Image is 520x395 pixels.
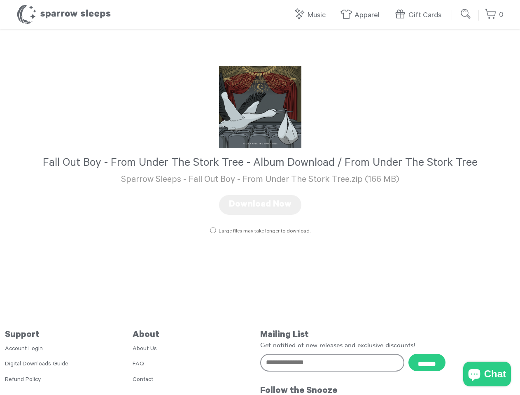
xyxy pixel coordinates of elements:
a: Music [293,7,330,24]
button: Download Now [219,195,301,215]
a: 0 [485,6,504,24]
a: Refund Policy [5,377,41,383]
a: FAQ [133,361,144,368]
input: Submit [458,6,474,22]
span: ⓘ [210,228,216,235]
h1: Sparrow Sleeps [16,4,111,25]
a: Account Login [5,346,43,353]
a: Apparel [340,7,384,24]
a: About Us [133,346,157,353]
inbox-online-store-chat: Shopify online store chat [461,362,513,388]
a: Digital Downloads Guide [5,361,68,368]
h5: About [133,330,260,341]
a: Gift Cards [394,7,445,24]
a: Contact [133,377,153,383]
img: SparrowSleeps-FallOutBoy-FromUndertheStorkTree-Cover1600x1600.png [219,66,301,148]
h5: Support [5,330,133,341]
div: Large files may take longer to download. [178,228,343,235]
p: Get notified of new releases and exclusive discounts! [260,341,515,350]
h5: Mailing List [260,330,515,341]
